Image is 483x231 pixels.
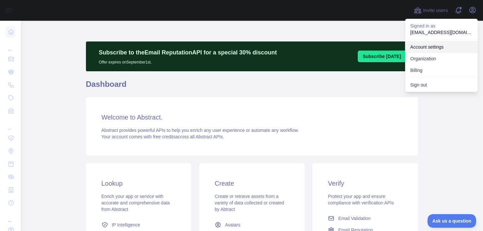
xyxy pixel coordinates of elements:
h3: Verify [328,179,402,188]
span: Avatars [225,222,240,228]
div: ... [5,118,16,131]
h3: Welcome to Abstract. [102,113,403,122]
span: Protect your app and ensure compliance with verification APIs [328,194,394,205]
a: IP Intelligence [99,219,178,231]
span: Enrich your app or service with accurate and comprehensive data from Abstract [102,194,170,212]
button: Invite users [413,5,449,16]
button: Sign out [405,79,478,91]
div: ... [5,39,16,52]
span: free credits [153,134,175,139]
span: Your account comes with across all Abstract APIs. [102,134,224,139]
p: Signed in as [410,23,473,29]
p: Subscribe to the Email Reputation API for a special 30 % discount [99,48,277,57]
span: Invite users [423,7,448,14]
a: Account settings [405,41,478,53]
div: ... [5,210,16,223]
iframe: Toggle Customer Support [428,214,477,228]
a: Avatars [212,219,292,231]
span: Email Validation [338,215,370,222]
span: Abstract provides powerful APIs to help you enrich any user experience or automate any workflow. [102,128,299,133]
span: Create or retrieve assets from a variety of data collected or created by Abtract [215,194,284,212]
button: Subscribe [DATE] [358,51,406,62]
button: Billing [405,64,478,76]
a: Organization [405,53,478,64]
h1: Dashboard [86,79,418,95]
a: Email Validation [325,213,405,224]
p: Offer expires on September 1st. [99,57,277,65]
span: IP Intelligence [112,222,140,228]
h3: Create [215,179,289,188]
p: [EMAIL_ADDRESS][DOMAIN_NAME] [410,29,473,36]
h3: Lookup [102,179,176,188]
